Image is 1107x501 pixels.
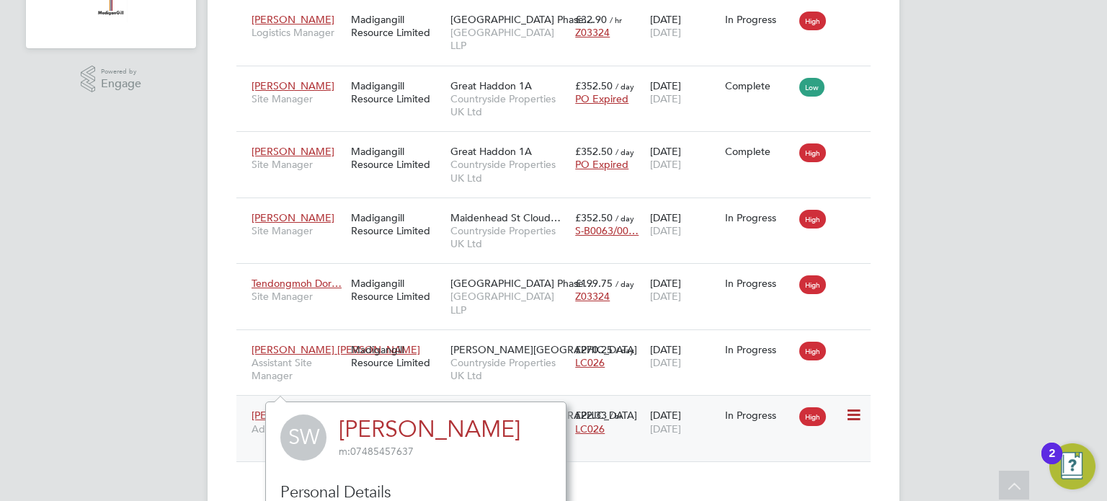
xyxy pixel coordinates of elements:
[450,13,594,26] span: [GEOGRAPHIC_DATA] Phase…
[650,26,681,39] span: [DATE]
[650,92,681,105] span: [DATE]
[101,66,141,78] span: Powered by
[252,26,344,39] span: Logistics Manager
[650,422,681,435] span: [DATE]
[450,145,532,158] span: Great Haddon 1A
[101,78,141,90] span: Engage
[347,204,447,244] div: Madigangill Resource Limited
[252,145,334,158] span: [PERSON_NAME]
[252,79,334,92] span: [PERSON_NAME]
[575,158,628,171] span: PO Expired
[799,78,824,97] span: Low
[248,335,871,347] a: [PERSON_NAME] [PERSON_NAME]Assistant Site ManagerMadigangill Resource Limited[PERSON_NAME][GEOGRA...
[650,158,681,171] span: [DATE]
[725,343,793,356] div: In Progress
[799,275,826,294] span: High
[646,402,721,442] div: [DATE]
[252,409,334,422] span: [PERSON_NAME]
[248,71,871,84] a: [PERSON_NAME]Site ManagerMadigangill Resource LimitedGreat Haddon 1ACountryside Properties UK Ltd...
[1049,443,1095,489] button: Open Resource Center, 2 new notifications
[646,138,721,178] div: [DATE]
[646,336,721,376] div: [DATE]
[610,14,622,25] span: / hr
[252,158,344,171] span: Site Manager
[450,158,568,184] span: Countryside Properties UK Ltd
[248,137,871,149] a: [PERSON_NAME]Site ManagerMadigangill Resource LimitedGreat Haddon 1ACountryside Properties UK Ltd...
[252,356,344,382] span: Assistant Site Manager
[799,143,826,162] span: High
[450,79,532,92] span: Great Haddon 1A
[615,213,634,223] span: / day
[610,410,622,421] span: / hr
[252,211,334,224] span: [PERSON_NAME]
[575,26,610,39] span: Z03324
[650,224,681,237] span: [DATE]
[347,270,447,310] div: Madigangill Resource Limited
[575,422,605,435] span: LC026
[650,356,681,369] span: [DATE]
[575,409,607,422] span: £22.33
[575,277,613,290] span: £199.75
[280,414,326,461] span: SW
[799,407,826,426] span: High
[339,415,520,443] a: [PERSON_NAME]
[799,342,826,360] span: High
[615,278,634,289] span: / day
[646,6,721,46] div: [DATE]
[646,72,721,112] div: [DATE]
[575,79,613,92] span: £352.50
[450,26,568,52] span: [GEOGRAPHIC_DATA] LLP
[575,290,610,303] span: Z03324
[339,445,414,458] span: 07485457637
[339,445,350,458] span: m:
[248,401,871,413] a: [PERSON_NAME]AdministratorMadigangill Resource Limited[PERSON_NAME][GEOGRAPHIC_DATA]Countryside P...
[575,145,613,158] span: £352.50
[450,92,568,118] span: Countryside Properties UK Ltd
[725,277,793,290] div: In Progress
[252,13,334,26] span: [PERSON_NAME]
[248,5,871,17] a: [PERSON_NAME]Logistics ManagerMadigangill Resource Limited[GEOGRAPHIC_DATA] Phase…[GEOGRAPHIC_DAT...
[450,224,568,250] span: Countryside Properties UK Ltd
[615,345,634,355] span: / day
[450,290,568,316] span: [GEOGRAPHIC_DATA] LLP
[450,343,637,356] span: [PERSON_NAME][GEOGRAPHIC_DATA]
[347,336,447,376] div: Madigangill Resource Limited
[450,356,568,382] span: Countryside Properties UK Ltd
[450,277,594,290] span: [GEOGRAPHIC_DATA] Phase…
[725,409,793,422] div: In Progress
[248,203,871,216] a: [PERSON_NAME]Site ManagerMadigangill Resource LimitedMaidenhead St Cloud…Countryside Properties U...
[575,13,607,26] span: £32.90
[347,6,447,46] div: Madigangill Resource Limited
[575,224,639,237] span: S-B0063/00…
[725,211,793,224] div: In Progress
[575,92,628,105] span: PO Expired
[575,356,605,369] span: LC026
[615,81,634,92] span: / day
[725,79,793,92] div: Complete
[575,343,613,356] span: £270.25
[646,270,721,310] div: [DATE]
[725,13,793,26] div: In Progress
[252,92,344,105] span: Site Manager
[252,343,420,356] span: [PERSON_NAME] [PERSON_NAME]
[81,66,142,93] a: Powered byEngage
[252,224,344,237] span: Site Manager
[252,290,344,303] span: Site Manager
[248,269,871,281] a: Tendongmoh Dor…Site ManagerMadigangill Resource Limited[GEOGRAPHIC_DATA] Phase…[GEOGRAPHIC_DATA] ...
[450,211,561,224] span: Maidenhead St Cloud…
[799,12,826,30] span: High
[347,138,447,178] div: Madigangill Resource Limited
[252,422,344,435] span: Administrator
[799,210,826,229] span: High
[252,277,342,290] span: Tendongmoh Dor…
[725,145,793,158] div: Complete
[650,290,681,303] span: [DATE]
[575,211,613,224] span: £352.50
[615,146,634,157] span: / day
[347,72,447,112] div: Madigangill Resource Limited
[646,204,721,244] div: [DATE]
[1049,453,1055,472] div: 2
